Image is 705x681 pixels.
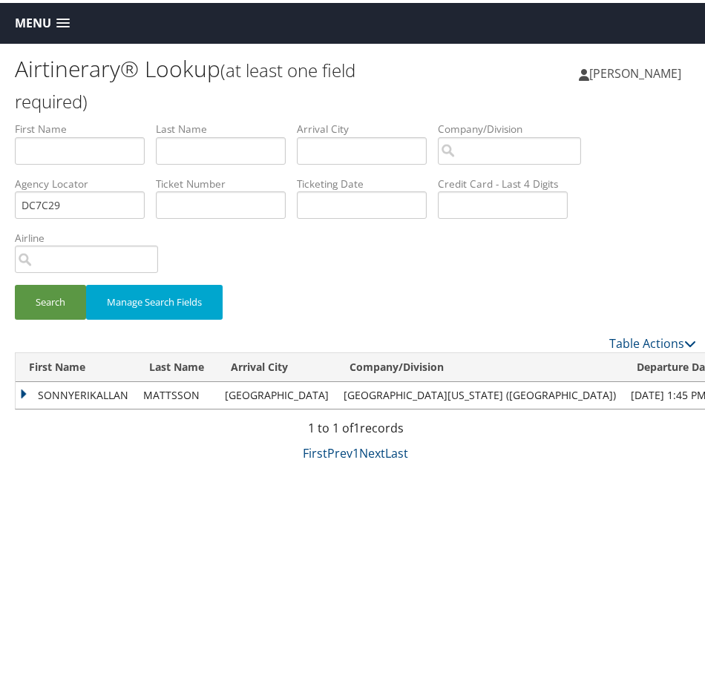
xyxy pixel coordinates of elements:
label: Company/Division [438,119,592,134]
td: [GEOGRAPHIC_DATA][US_STATE] ([GEOGRAPHIC_DATA]) [336,379,623,406]
a: Prev [327,442,352,458]
label: Ticket Number [156,174,297,188]
label: Airline [15,228,169,243]
div: 1 to 1 of records [15,416,696,441]
a: Menu [7,8,77,33]
button: Search [15,282,86,317]
td: MATTSSON [136,379,217,406]
a: 1 [352,442,359,458]
a: Table Actions [609,332,696,349]
th: Company/Division [336,350,623,379]
label: Ticketing Date [297,174,438,188]
h1: Airtinerary® Lookup [15,50,355,113]
label: Arrival City [297,119,438,134]
th: First Name: activate to sort column ascending [16,350,136,379]
a: Next [359,442,385,458]
td: SONNYERIKALLAN [16,379,136,406]
label: Last Name [156,119,297,134]
th: Last Name: activate to sort column ascending [136,350,217,379]
th: Arrival City: activate to sort column ascending [217,350,336,379]
span: Menu [15,13,51,27]
td: [GEOGRAPHIC_DATA] [217,379,336,406]
label: Credit Card - Last 4 Digits [438,174,579,188]
a: Last [385,442,408,458]
span: 1 [353,417,360,433]
label: Agency Locator [15,174,156,188]
a: First [303,442,327,458]
span: [PERSON_NAME] [589,62,681,79]
label: First Name [15,119,156,134]
a: [PERSON_NAME] [579,48,696,93]
button: Manage Search Fields [86,282,223,317]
